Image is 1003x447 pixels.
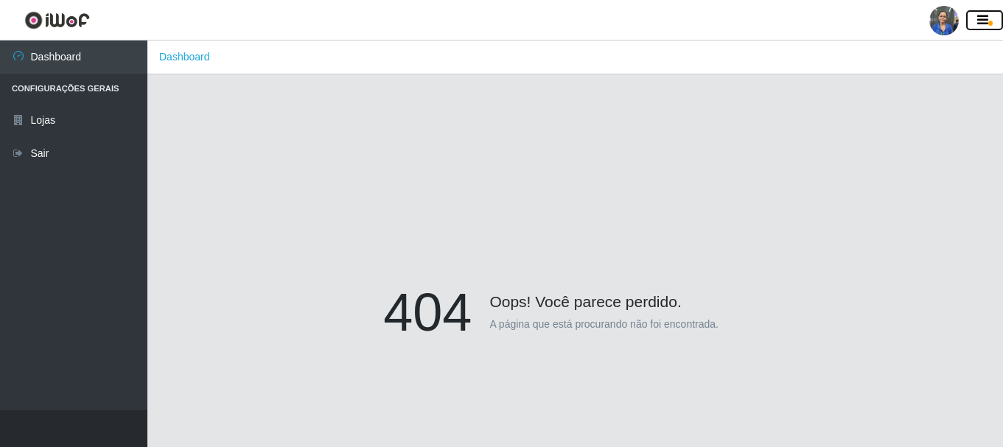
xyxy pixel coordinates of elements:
h4: Oops! Você parece perdido. [383,281,767,311]
img: CoreUI Logo [24,11,90,29]
p: A página que está procurando não foi encontrada. [489,317,719,332]
a: Dashboard [159,51,210,63]
h1: 404 [383,281,472,344]
nav: breadcrumb [147,41,1003,74]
